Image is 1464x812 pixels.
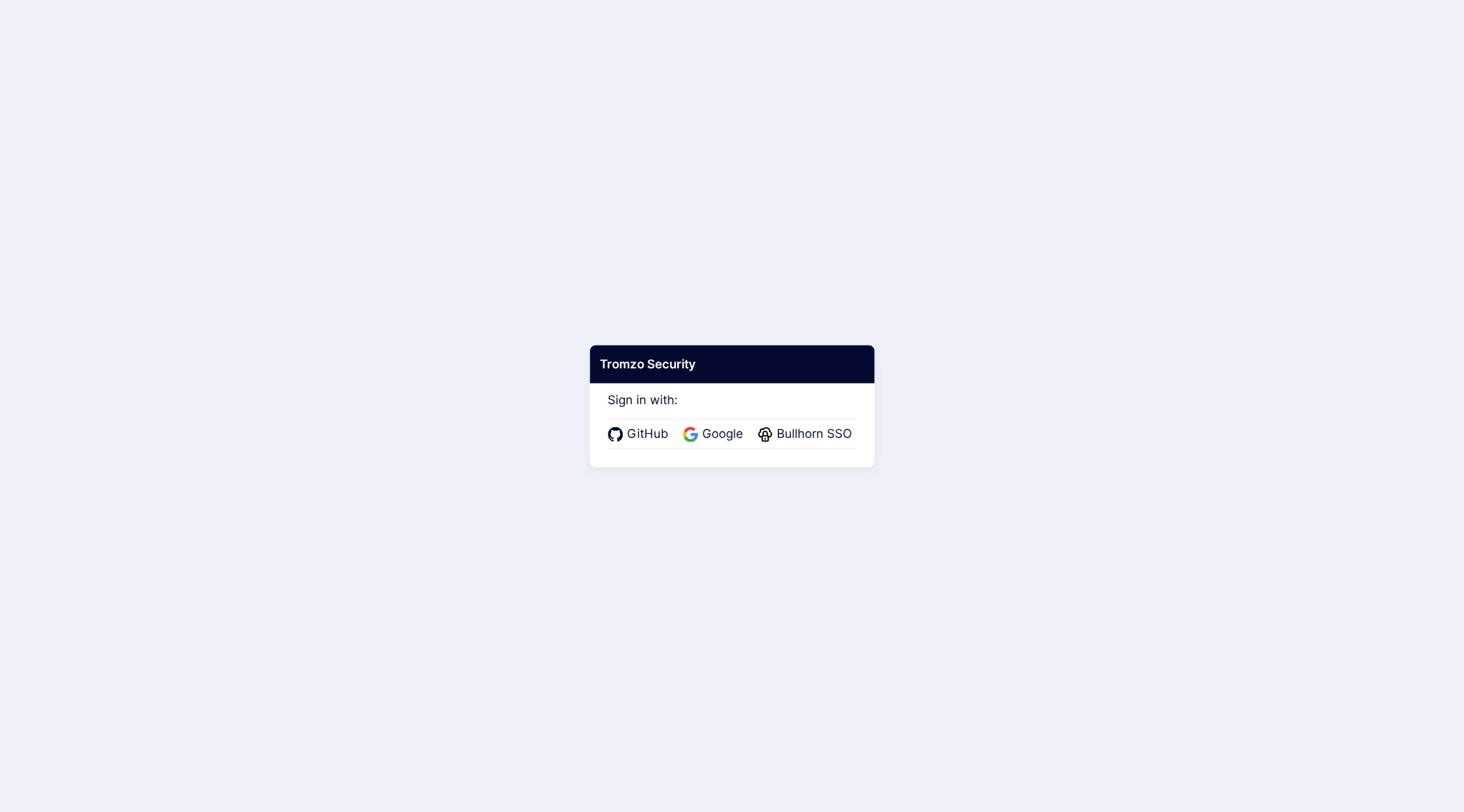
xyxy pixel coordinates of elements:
div: Tromzo Security [590,345,874,383]
div: Sign in with: [608,373,856,449]
a: GitHub [608,425,673,444]
span: Google [698,425,747,444]
a: Bullhorn SSO [757,425,856,444]
a: Google [683,425,747,444]
span: GitHub [623,425,673,444]
span: Bullhorn SSO [772,425,856,444]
